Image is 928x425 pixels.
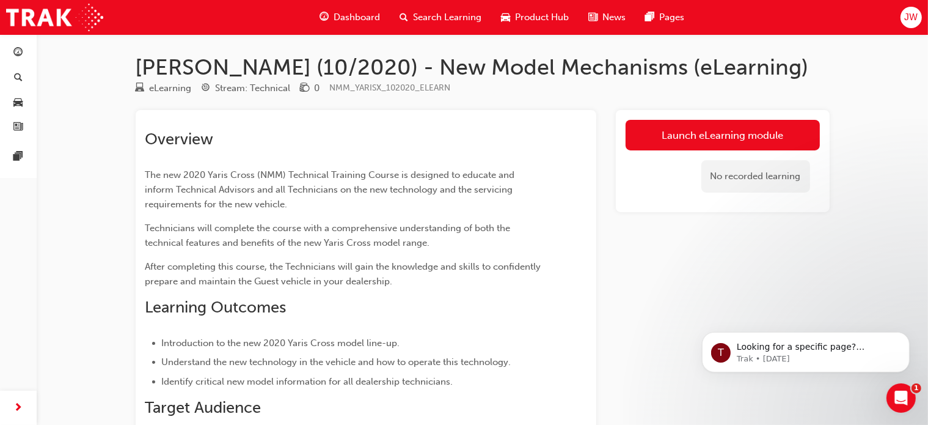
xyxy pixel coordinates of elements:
[645,10,654,25] span: pages-icon
[904,10,918,24] span: JW
[136,83,145,94] span: learningResourceType_ELEARNING-icon
[150,81,192,95] div: eLearning
[162,376,453,387] span: Identify critical new model information for all dealership technicians.
[886,383,916,413] iframe: Intercom live chat
[14,401,23,416] span: next-icon
[301,81,320,96] div: Price
[413,10,481,24] span: Search Learning
[579,5,635,30] a: news-iconNews
[202,83,211,94] span: target-icon
[145,130,214,149] span: Overview
[635,5,694,30] a: pages-iconPages
[14,122,23,133] span: news-icon
[334,10,380,24] span: Dashboard
[145,223,513,248] span: Technicians will complete the course with a comprehensive understanding of both the technical fea...
[602,10,626,24] span: News
[162,338,400,349] span: Introduction to the new 2020 Yaris Cross model line-up.
[162,357,511,368] span: Understand the new technology in the vehicle and how to operate this technology.
[330,83,451,93] span: Learning resource code
[400,10,408,25] span: search-icon
[515,10,569,24] span: Product Hub
[14,48,23,59] span: guage-icon
[145,169,517,210] span: The new 2020 Yaris Cross (NMM) Technical Training Course is designed to educate and inform Techni...
[202,81,291,96] div: Stream
[136,81,192,96] div: Type
[136,54,830,81] h1: [PERSON_NAME] (10/2020) - New Model Mechanisms (eLearning)
[216,81,291,95] div: Stream: Technical
[626,120,820,150] a: Launch eLearning module
[912,383,921,393] span: 1
[501,10,510,25] span: car-icon
[14,152,23,163] span: pages-icon
[14,73,23,84] span: search-icon
[301,83,310,94] span: money-icon
[320,10,329,25] span: guage-icon
[315,81,320,95] div: 0
[145,398,261,417] span: Target Audience
[145,298,287,317] span: Learning Outcomes
[659,10,684,24] span: Pages
[310,5,390,30] a: guage-iconDashboard
[701,160,810,193] div: No recorded learning
[588,10,597,25] span: news-icon
[901,7,922,28] button: JW
[390,5,491,30] a: search-iconSearch Learning
[14,97,23,108] span: car-icon
[6,4,103,31] img: Trak
[684,306,928,392] iframe: Intercom notifications message
[491,5,579,30] a: car-iconProduct Hub
[145,261,544,287] span: After completing this course, the Technicians will gain the knowledge and skills to confidently p...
